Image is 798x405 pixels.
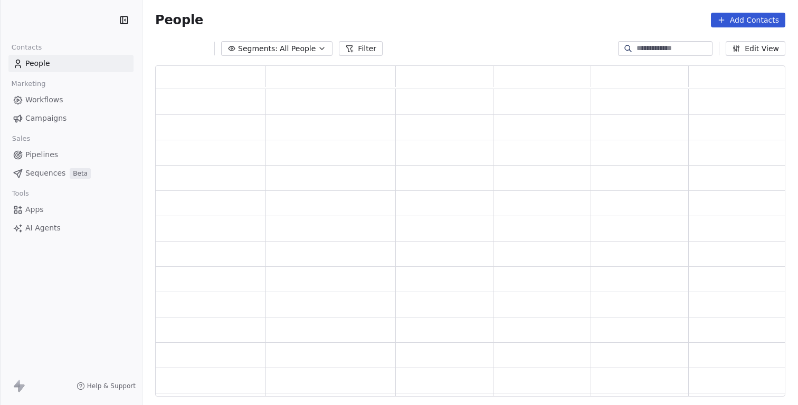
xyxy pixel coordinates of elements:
span: Contacts [7,40,46,55]
span: Help & Support [87,382,136,390]
span: Marketing [7,76,50,92]
span: Sequences [25,168,65,179]
span: Tools [7,186,33,201]
button: Add Contacts [711,13,785,27]
span: People [155,12,203,28]
span: Pipelines [25,149,58,160]
span: AI Agents [25,223,61,234]
span: Workflows [25,94,63,105]
a: AI Agents [8,219,134,237]
span: Segments: [238,43,278,54]
span: Sales [7,131,35,147]
a: Pipelines [8,146,134,163]
button: Filter [339,41,383,56]
span: Beta [70,168,91,179]
div: grid [156,89,786,397]
a: Help & Support [77,382,136,390]
a: Apps [8,201,134,218]
a: Workflows [8,91,134,109]
a: Campaigns [8,110,134,127]
a: People [8,55,134,72]
span: Campaigns [25,113,66,124]
span: Apps [25,204,44,215]
span: People [25,58,50,69]
a: SequencesBeta [8,165,134,182]
button: Edit View [726,41,785,56]
span: All People [280,43,316,54]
